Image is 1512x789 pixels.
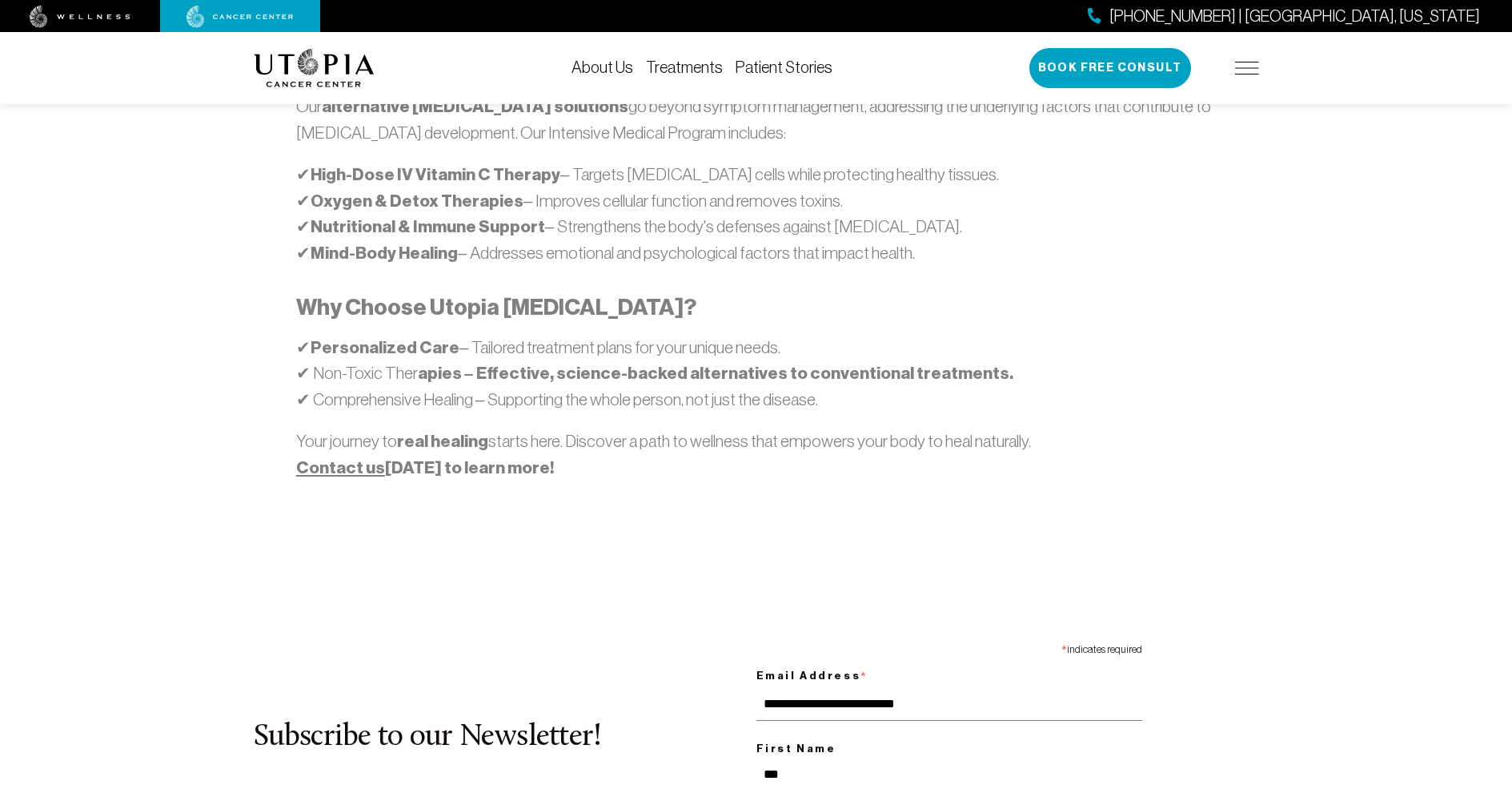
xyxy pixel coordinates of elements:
[736,58,832,76] a: Patient Stories
[296,162,1216,266] p: ✔ – Targets [MEDICAL_DATA] cells while protecting healthy tissues. ✔ – Improves cellular function...
[254,721,756,755] h2: Subscribe to our Newsletter!
[311,243,458,264] strong: Mind-Body Healing
[322,96,628,117] strong: alternative [MEDICAL_DATA] solutions
[646,58,723,76] a: Treatments
[296,457,554,478] strong: [DATE] to learn more!
[756,659,1142,688] label: Email Address
[296,457,385,478] a: Contact us
[296,429,1216,481] p: Your journey to starts here. Discover a path to wellness that empowers your body to heal naturally.
[397,431,488,452] strong: real healing
[572,58,633,76] a: About Us
[756,739,1142,759] label: First Name
[311,337,459,358] strong: Personalized Care
[296,335,1216,413] p: ✔ – Tailored treatment plans for your unique needs. ✔ Non-Toxic Ther ✔ Comprehensive Healing – Su...
[1235,62,1259,74] img: icon-hamburger
[296,294,696,320] strong: Why Choose Utopia [MEDICAL_DATA]?
[1029,48,1191,88] button: Book Free Consult
[311,191,523,211] strong: Oxygen & Detox Therapies
[254,49,375,87] img: logo
[1109,5,1480,28] span: [PHONE_NUMBER] | [GEOGRAPHIC_DATA], [US_STATE]
[1088,5,1480,28] a: [PHONE_NUMBER] | [GEOGRAPHIC_DATA], [US_STATE]
[311,216,545,237] strong: Nutritional & Immune Support
[756,636,1142,659] div: indicates required
[311,164,560,185] strong: High-Dose IV Vitamin C Therapy
[186,6,294,28] img: cancer center
[30,6,130,28] img: wellness
[418,363,1013,384] strong: apies – Effective, science-backed alternatives to conventional treatments.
